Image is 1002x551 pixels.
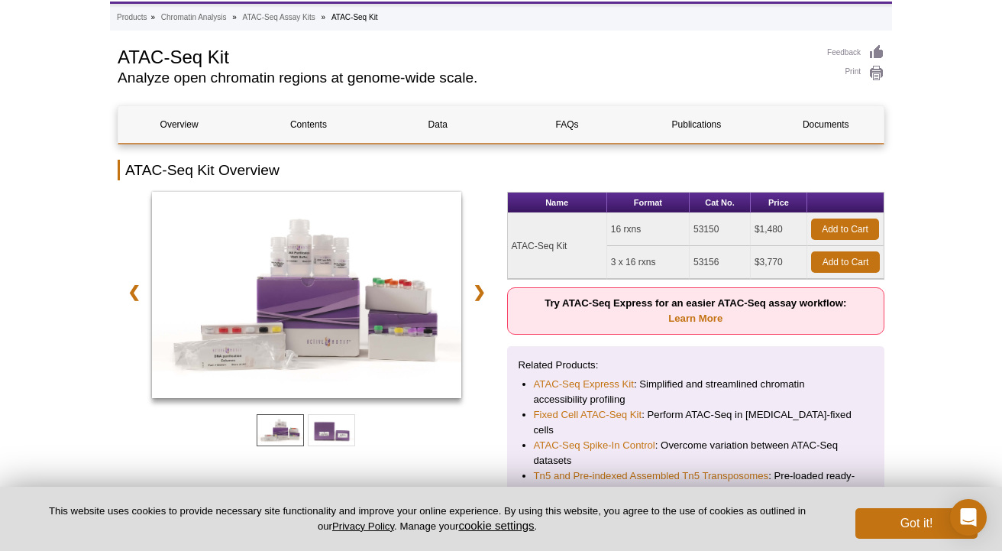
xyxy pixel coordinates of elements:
th: Name [508,193,607,213]
td: 53156 [690,246,751,279]
a: ATAC-Seq Assay Kits [243,11,315,24]
p: Related Products: [519,358,874,373]
h1: ATAC-Seq Kit [118,44,812,67]
a: ❯ [463,274,496,310]
li: : Pre-loaded ready-to-use transposomes for up to 96 ATAC-Seq reactions and recombinant Tn5 transp... [534,468,858,514]
a: Learn More [668,313,722,324]
th: Cat No. [690,193,751,213]
a: Chromatin Analysis [161,11,227,24]
a: Add to Cart [811,251,880,273]
a: Publications [635,106,757,143]
a: Data [377,106,499,143]
li: : Perform ATAC-Seq in [MEDICAL_DATA]-fixed cells [534,407,858,438]
a: Overview [118,106,240,143]
li: ATAC-Seq Kit [331,13,378,21]
li: » [232,13,237,21]
li: » [150,13,155,21]
a: Documents [765,106,887,143]
td: ATAC-Seq Kit [508,213,607,279]
td: $1,480 [751,213,807,246]
a: Contents [247,106,369,143]
div: Open Intercom Messenger [950,499,987,536]
a: Privacy Policy [332,520,394,532]
button: Got it! [855,508,978,539]
li: : Simplified and streamlined chromatin accessibility profiling [534,377,858,407]
a: Products [117,11,147,24]
a: ATAC-Seq Spike-In Control [534,438,655,453]
a: Tn5 and Pre-indexed Assembled Tn5 Transposomes [534,468,769,484]
a: ATAC-Seq Kit [152,192,461,403]
th: Price [751,193,807,213]
a: ATAC-Seq Express Kit [534,377,634,392]
li: : Overcome variation between ATAC-Seq datasets [534,438,858,468]
a: Add to Cart [811,219,879,240]
td: 3 x 16 rxns [607,246,690,279]
td: 53150 [690,213,751,246]
a: Fixed Cell ATAC-Seq Kit [534,407,642,423]
td: 16 rxns [607,213,690,246]
td: $3,770 [751,246,807,279]
th: Format [607,193,690,213]
button: cookie settings [458,519,534,532]
a: FAQs [506,106,628,143]
a: Feedback [827,44,884,61]
a: ❮ [118,274,150,310]
h2: Analyze open chromatin regions at genome-wide scale. [118,71,812,85]
a: Print [827,65,884,82]
h2: ATAC-Seq Kit Overview [118,160,884,180]
strong: Try ATAC-Seq Express for an easier ATAC-Seq assay workflow: [545,297,846,324]
p: This website uses cookies to provide necessary site functionality and improve your online experie... [24,504,830,533]
li: » [322,13,326,21]
img: ATAC-Seq Kit [152,192,461,398]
